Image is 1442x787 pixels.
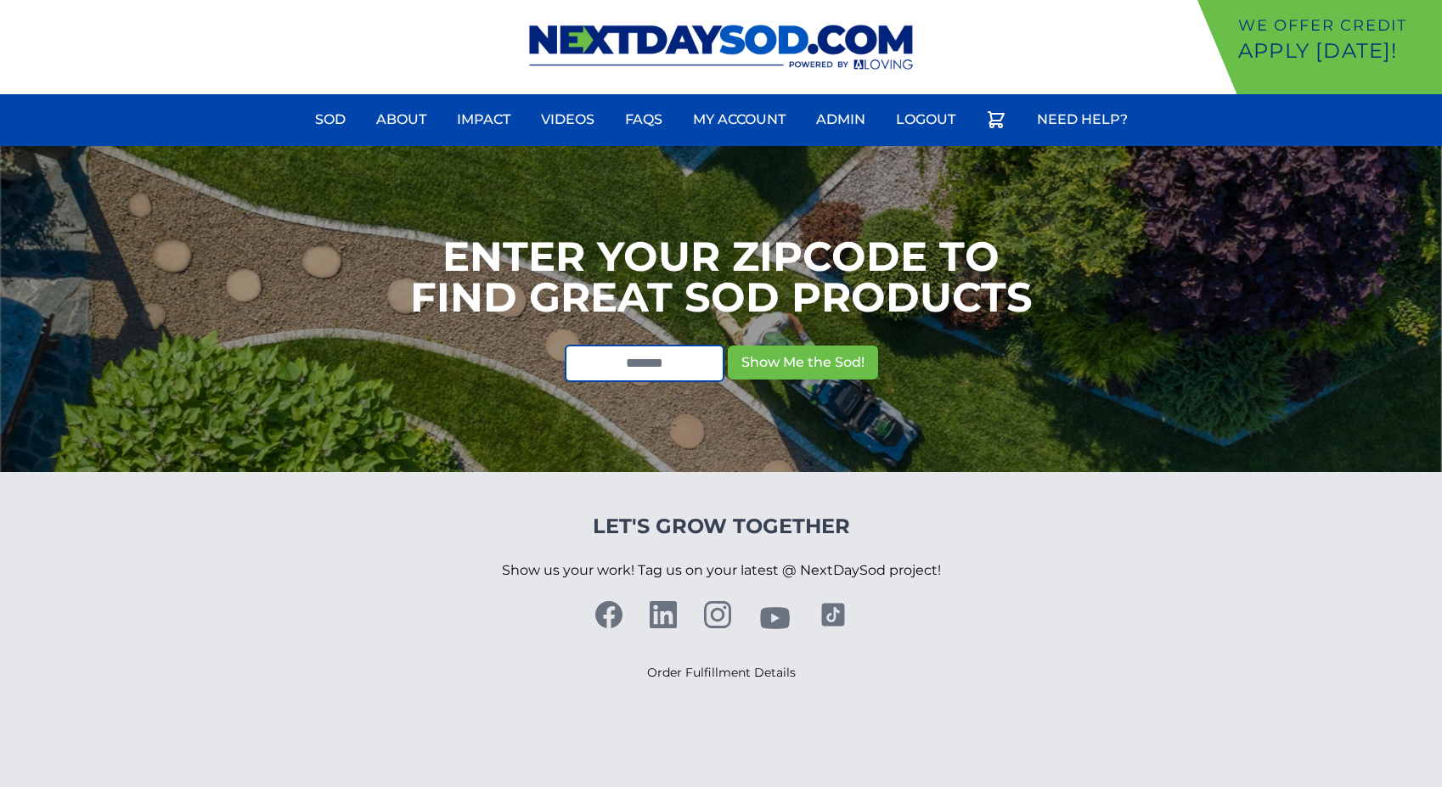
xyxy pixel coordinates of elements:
a: Admin [806,99,876,140]
a: Impact [447,99,521,140]
a: About [366,99,437,140]
a: Sod [305,99,356,140]
p: Apply [DATE]! [1238,37,1435,65]
a: FAQs [615,99,673,140]
a: Logout [886,99,966,140]
a: Videos [531,99,605,140]
a: Order Fulfillment Details [647,665,796,680]
a: Need Help? [1027,99,1138,140]
p: We offer Credit [1238,14,1435,37]
p: Show us your work! Tag us on your latest @ NextDaySod project! [502,540,941,601]
a: My Account [683,99,796,140]
h4: Let's Grow Together [502,513,941,540]
h1: Enter your Zipcode to Find Great Sod Products [410,236,1033,318]
button: Show Me the Sod! [728,346,878,379]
